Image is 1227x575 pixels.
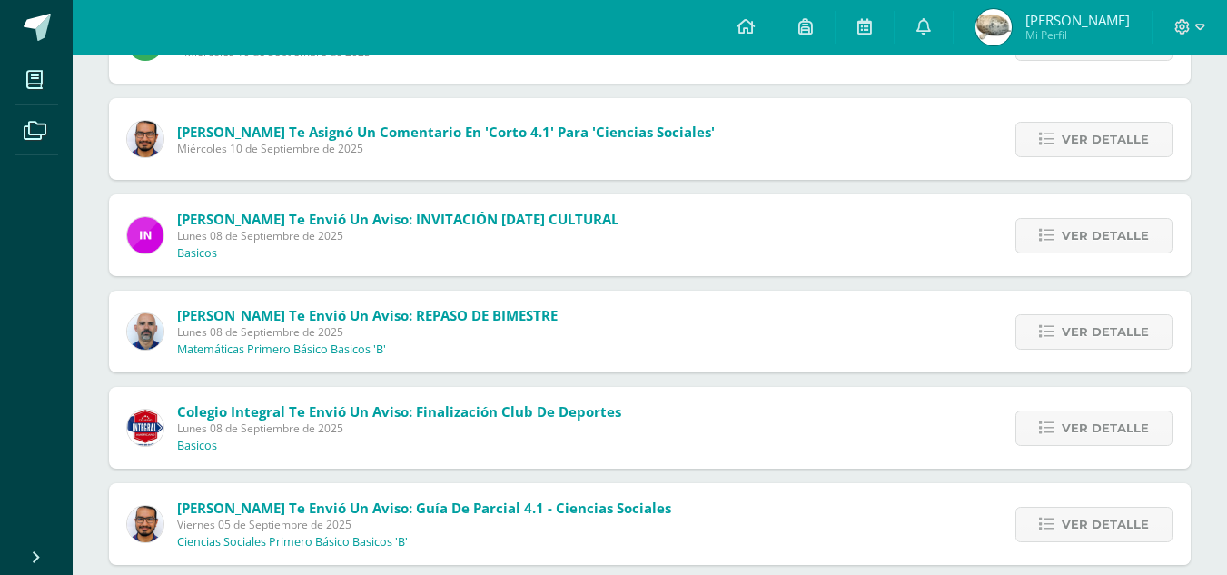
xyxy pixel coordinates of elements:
p: Ciencias Sociales Primero Básico Basicos 'B' [177,535,408,550]
p: Basicos [177,439,217,453]
span: [PERSON_NAME] te asignó un comentario en 'Corto 4.1' para 'Ciencias Sociales' [177,123,715,141]
img: 25a107f0461d339fca55307c663570d2.png [127,313,163,350]
span: Ver detalle [1062,411,1149,445]
img: 3d8ecf278a7f74c562a74fe44b321cd5.png [127,410,163,446]
p: Matemáticas Primero Básico Basicos 'B' [177,342,386,357]
span: [PERSON_NAME] te envió un aviso: REPASO DE BIMESTRE [177,306,558,324]
span: Miércoles 10 de Septiembre de 2025 [177,141,715,156]
span: [PERSON_NAME] [1025,11,1130,29]
span: Ver detalle [1062,508,1149,541]
span: Ver detalle [1062,315,1149,349]
img: ef34ee16907c8215cd1846037ce38107.png [127,506,163,542]
span: [PERSON_NAME] te envió un aviso: INVITACIÓN [DATE] CULTURAL [177,210,618,228]
span: Viernes 05 de Septiembre de 2025 [177,517,671,532]
span: Ver detalle [1062,123,1149,156]
span: Lunes 08 de Septiembre de 2025 [177,324,558,340]
span: Lunes 08 de Septiembre de 2025 [177,421,621,436]
span: Ver detalle [1062,219,1149,253]
span: Colegio Integral te envió un aviso: Finalización Club de Deportes [177,402,621,421]
img: 49dcc5f07bc63dd4e845f3f2a9293567.png [127,217,163,253]
img: e17a5bf55357d52cba34e688905edb84.png [975,9,1012,45]
span: Lunes 08 de Septiembre de 2025 [177,228,618,243]
p: Basicos [177,246,217,261]
img: ef34ee16907c8215cd1846037ce38107.png [127,121,163,157]
span: Mi Perfil [1025,27,1130,43]
span: [PERSON_NAME] te envió un aviso: Guía de parcial 4.1 - Ciencias Sociales [177,499,671,517]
